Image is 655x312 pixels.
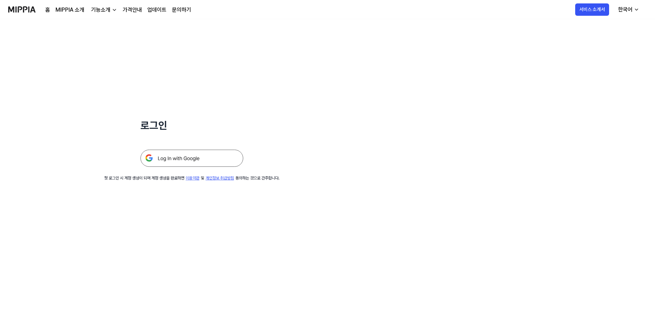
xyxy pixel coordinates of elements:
a: 문의하기 [172,6,191,14]
div: 첫 로그인 시 계정 생성이 되며 계정 생성을 완료하면 및 동의하는 것으로 간주합니다. [104,175,280,181]
a: 가격안내 [123,6,142,14]
button: 서비스 소개서 [575,3,609,16]
a: 업데이트 [147,6,166,14]
a: MIPPIA 소개 [55,6,84,14]
button: 한국어 [613,3,643,16]
a: 이용약관 [186,176,199,180]
a: 개인정보 취급방침 [206,176,234,180]
img: down [112,7,117,13]
img: 구글 로그인 버튼 [140,150,243,167]
div: 기능소개 [90,6,112,14]
a: 홈 [45,6,50,14]
div: 한국어 [617,5,634,14]
h1: 로그인 [140,118,243,133]
button: 기능소개 [90,6,117,14]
